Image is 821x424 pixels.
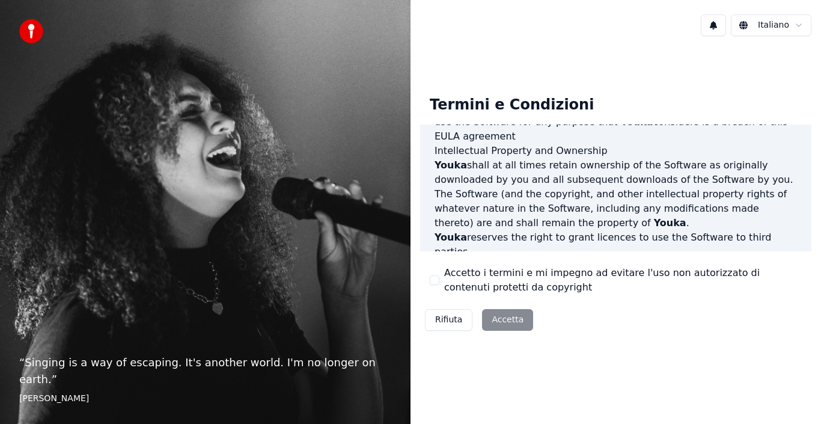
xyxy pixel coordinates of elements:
[435,230,797,259] p: reserves the right to grant licences to use the Software to third parties.
[444,266,802,295] label: Accetto i termini e mi impegno ad evitare l'uso non autorizzato di contenuti protetti da copyright
[19,393,391,405] footer: [PERSON_NAME]
[435,144,797,158] h3: Intellectual Property and Ownership
[425,309,472,331] button: Rifiuta
[654,217,686,229] span: Youka
[435,232,467,243] span: Youka
[435,159,467,171] span: Youka
[19,19,43,43] img: youka
[435,115,797,144] li: use the Software for any purpose that considers is a breach of this EULA agreement
[420,86,603,124] div: Termini e Condizioni
[621,116,653,128] span: Youka
[435,158,797,230] p: shall at all times retain ownership of the Software as originally downloaded by you and all subse...
[19,354,391,388] p: “ Singing is a way of escaping. It's another world. I'm no longer on earth. ”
